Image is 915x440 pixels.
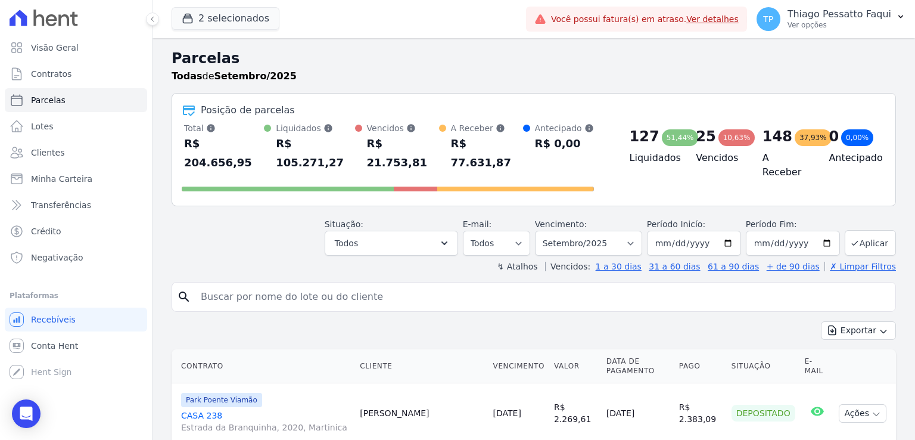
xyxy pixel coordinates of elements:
[662,129,699,146] div: 51,44%
[763,15,773,23] span: TP
[172,70,203,82] strong: Todas
[602,349,674,383] th: Data de Pagamento
[488,349,549,383] th: Vencimento
[31,340,78,352] span: Conta Hent
[746,218,840,231] label: Período Fim:
[5,114,147,138] a: Lotes
[276,122,354,134] div: Liquidados
[335,236,358,250] span: Todos
[762,127,792,146] div: 148
[630,127,659,146] div: 127
[762,151,810,179] h4: A Receber
[795,129,832,146] div: 37,93%
[12,399,41,428] div: Open Intercom Messenger
[841,129,873,146] div: 0,00%
[181,410,350,433] a: CASA 238Estrada da Branquinha, 2020, Martinica
[727,349,800,383] th: Situação
[5,219,147,243] a: Crédito
[325,219,363,229] label: Situação:
[5,141,147,165] a: Clientes
[549,349,602,383] th: Valor
[201,103,295,117] div: Posição de parcelas
[708,262,759,271] a: 61 a 90 dias
[696,151,743,165] h4: Vencidos
[732,405,795,422] div: Depositado
[800,349,835,383] th: E-mail
[535,134,594,153] div: R$ 0,00
[718,129,755,146] div: 10,63%
[674,349,727,383] th: Pago
[172,349,355,383] th: Contrato
[367,134,439,172] div: R$ 21.753,81
[463,219,492,229] label: E-mail:
[649,262,700,271] a: 31 a 60 dias
[451,122,523,134] div: A Receber
[31,42,79,54] span: Visão Geral
[767,262,820,271] a: + de 90 dias
[845,230,896,256] button: Aplicar
[181,393,262,407] span: Park Poente Viamão
[5,88,147,112] a: Parcelas
[497,262,537,271] label: ↯ Atalhos
[839,404,886,423] button: Ações
[31,147,64,159] span: Clientes
[747,2,915,36] button: TP Thiago Pessatto Faqui Ver opções
[367,122,439,134] div: Vencidos
[31,314,76,326] span: Recebíveis
[630,151,677,165] h4: Liquidados
[355,349,488,383] th: Cliente
[31,252,83,264] span: Negativação
[31,120,54,132] span: Lotes
[31,199,91,211] span: Transferências
[31,94,66,106] span: Parcelas
[184,134,264,172] div: R$ 204.656,95
[5,334,147,358] a: Conta Hent
[172,48,896,69] h2: Parcelas
[829,151,876,165] h4: Antecipado
[325,231,458,256] button: Todos
[493,408,521,418] a: [DATE]
[535,219,587,229] label: Vencimento:
[551,13,739,26] span: Você possui fatura(s) em atraso.
[596,262,642,271] a: 1 a 30 dias
[829,127,839,146] div: 0
[31,68,71,80] span: Contratos
[5,36,147,60] a: Visão Geral
[535,122,594,134] div: Antecipado
[181,422,350,433] span: Estrada da Branquinha, 2020, Martinica
[172,7,279,30] button: 2 selecionados
[31,225,61,237] span: Crédito
[177,290,191,304] i: search
[31,173,92,185] span: Minha Carteira
[5,308,147,331] a: Recebíveis
[647,219,705,229] label: Período Inicío:
[5,167,147,191] a: Minha Carteira
[5,193,147,217] a: Transferências
[451,134,523,172] div: R$ 77.631,87
[5,62,147,86] a: Contratos
[821,321,896,340] button: Exportar
[214,70,297,82] strong: Setembro/2025
[194,285,891,309] input: Buscar por nome do lote ou do cliente
[696,127,715,146] div: 25
[788,20,891,30] p: Ver opções
[184,122,264,134] div: Total
[172,69,297,83] p: de
[10,289,142,303] div: Plataformas
[276,134,354,172] div: R$ 105.271,27
[788,8,891,20] p: Thiago Pessatto Faqui
[545,262,590,271] label: Vencidos:
[5,246,147,269] a: Negativação
[686,14,739,24] a: Ver detalhes
[824,262,896,271] a: ✗ Limpar Filtros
